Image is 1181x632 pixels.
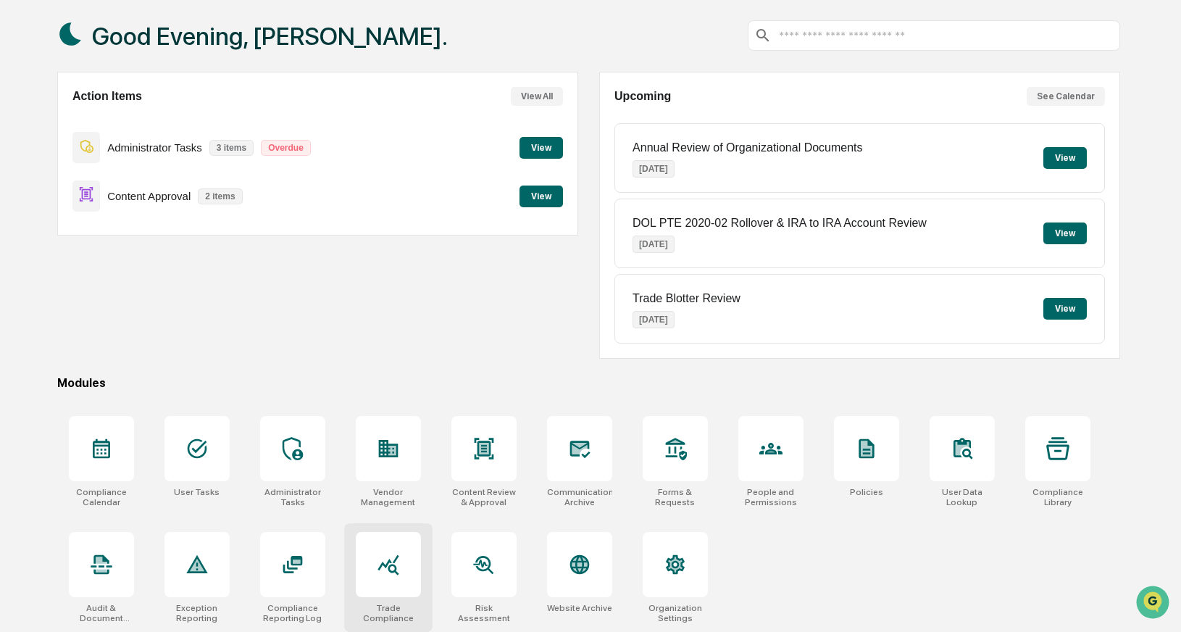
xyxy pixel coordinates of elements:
p: [DATE] [633,311,675,328]
div: Communications Archive [547,487,612,507]
div: Trade Compliance [356,603,421,623]
a: 🖐️Preclearance [9,177,99,203]
div: People and Permissions [738,487,804,507]
a: View [519,140,563,154]
a: 🗄️Attestations [99,177,185,203]
div: Modules [57,376,1120,390]
p: 3 items [209,140,254,156]
div: Compliance Reporting Log [260,603,325,623]
button: View All [511,87,563,106]
p: [DATE] [633,160,675,178]
div: Compliance Calendar [69,487,134,507]
iframe: Open customer support [1135,584,1174,623]
div: Risk Assessment [451,603,517,623]
div: 🔎 [14,212,26,223]
a: Powered byPylon [102,245,175,257]
div: Compliance Library [1025,487,1090,507]
div: 🖐️ [14,184,26,196]
p: Administrator Tasks [107,141,202,154]
a: 🔎Data Lookup [9,204,97,230]
button: View [1043,147,1087,169]
div: Policies [850,487,883,497]
button: Start new chat [246,115,264,133]
div: Administrator Tasks [260,487,325,507]
button: View [1043,223,1087,244]
div: We're available if you need us! [49,125,183,137]
div: Vendor Management [356,487,421,507]
a: View [519,188,563,202]
p: [DATE] [633,236,675,253]
h1: Good Evening, [PERSON_NAME]. [92,22,448,51]
div: Start new chat [49,111,238,125]
span: Data Lookup [29,210,91,225]
button: View [519,137,563,159]
p: 2 items [198,188,242,204]
img: 1746055101610-c473b297-6a78-478c-a979-82029cc54cd1 [14,111,41,137]
button: View [519,186,563,207]
div: User Tasks [174,487,220,497]
p: Overdue [261,140,311,156]
span: Pylon [144,246,175,257]
div: User Data Lookup [930,487,995,507]
span: Attestations [120,183,180,197]
button: See Calendar [1027,87,1105,106]
div: Forms & Requests [643,487,708,507]
p: Content Approval [107,190,191,202]
div: Content Review & Approval [451,487,517,507]
p: Annual Review of Organizational Documents [633,141,863,154]
p: How can we help? [14,30,264,54]
div: Exception Reporting [164,603,230,623]
p: DOL PTE 2020-02 Rollover & IRA to IRA Account Review [633,217,927,230]
p: Trade Blotter Review [633,292,740,305]
div: Audit & Document Logs [69,603,134,623]
div: 🗄️ [105,184,117,196]
h2: Upcoming [614,90,671,103]
span: Preclearance [29,183,93,197]
h2: Action Items [72,90,142,103]
div: Website Archive [547,603,612,613]
div: Organization Settings [643,603,708,623]
button: View [1043,298,1087,320]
